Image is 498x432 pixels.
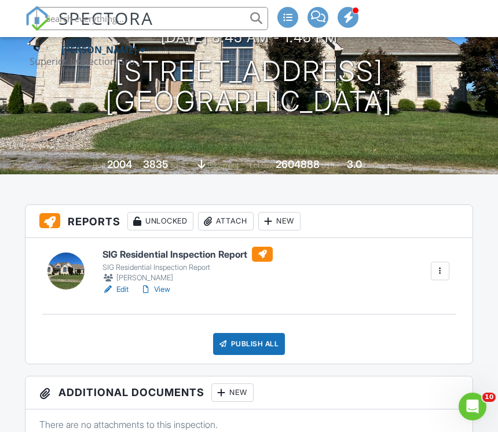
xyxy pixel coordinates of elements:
div: SIG Residential Inspection Report [102,263,273,272]
span: 10 [482,393,496,402]
span: sq.ft. [321,161,336,170]
div: [PERSON_NAME] [102,272,273,284]
iframe: Intercom live chat [459,393,486,420]
span: Built [93,161,105,170]
span: Lot Size [250,161,274,170]
h6: SIG Residential Inspection Report [102,247,273,262]
div: New [258,212,301,230]
div: New [211,383,254,402]
div: 2004 [107,158,132,170]
div: Attach [198,212,254,230]
div: 3835 [143,158,169,170]
a: View [140,284,170,295]
div: [PERSON_NAME] [61,44,137,56]
div: Unlocked [127,212,193,230]
a: Edit [102,284,129,295]
h3: Reports [25,205,473,238]
h1: [STREET_ADDRESS] [GEOGRAPHIC_DATA] [105,56,393,118]
h3: [DATE] 8:45 am - 1:45 pm [161,30,338,45]
div: Publish All [213,333,285,355]
span: bathrooms [364,161,397,170]
div: 3.0 [347,158,362,170]
h3: Additional Documents [25,376,473,409]
input: Search everything... [36,7,268,30]
a: SIG Residential Inspection Report SIG Residential Inspection Report [PERSON_NAME] [102,247,273,284]
div: 2604888 [276,158,320,170]
span: basement [207,161,239,170]
div: Superior Inspection Group [30,56,145,67]
p: There are no attachments to this inspection. [39,418,459,431]
span: sq. ft. [170,161,186,170]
